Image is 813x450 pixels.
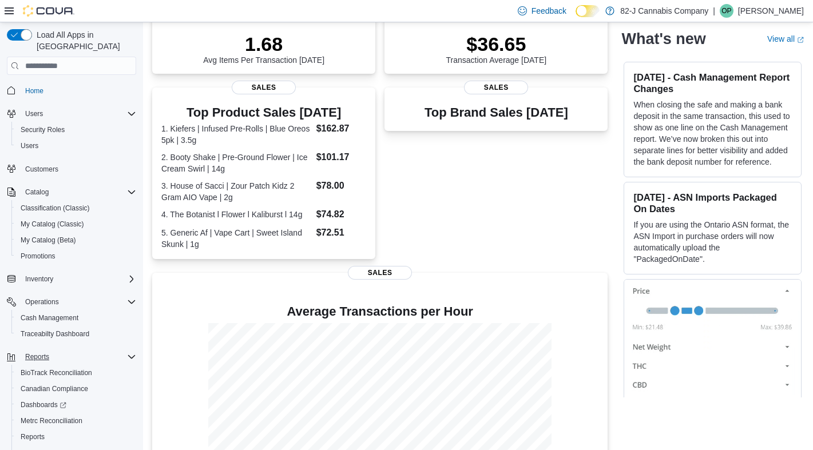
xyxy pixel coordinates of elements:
button: Cash Management [11,310,141,326]
button: Security Roles [11,122,141,138]
span: Dashboards [21,400,66,409]
button: Customers [2,161,141,177]
button: Metrc Reconciliation [11,413,141,429]
a: Promotions [16,249,60,263]
button: BioTrack Reconciliation [11,365,141,381]
span: Inventory [25,274,53,284]
button: My Catalog (Beta) [11,232,141,248]
span: Metrc Reconciliation [16,414,136,428]
span: Security Roles [21,125,65,134]
a: Reports [16,430,49,444]
a: Users [16,139,43,153]
h3: [DATE] - Cash Management Report Changes [633,71,792,94]
img: Cova [23,5,74,17]
dd: $72.51 [316,226,367,240]
dt: 4. The Botanist l Flower l Kaliburst l 14g [161,209,312,220]
span: Users [25,109,43,118]
a: Security Roles [16,123,69,137]
button: Users [11,138,141,154]
span: Metrc Reconciliation [21,416,82,425]
div: Omar Price [720,4,733,18]
a: Traceabilty Dashboard [16,327,94,341]
a: Canadian Compliance [16,382,93,396]
span: Dashboards [16,398,136,412]
span: Canadian Compliance [16,382,136,396]
dd: $78.00 [316,179,367,193]
span: Users [16,139,136,153]
span: Customers [21,162,136,176]
span: Load All Apps in [GEOGRAPHIC_DATA] [32,29,136,52]
span: BioTrack Reconciliation [16,366,136,380]
span: Reports [21,350,136,364]
span: Sales [464,81,528,94]
button: Users [21,107,47,121]
span: Reports [25,352,49,361]
dt: 5. Generic Af | Vape Cart | Sweet Island Skunk | 1g [161,227,312,250]
span: Promotions [21,252,55,261]
button: Inventory [2,271,141,287]
dd: $101.17 [316,150,367,164]
button: Promotions [11,248,141,264]
button: Catalog [21,185,53,199]
span: Sales [348,266,412,280]
span: Home [21,83,136,97]
p: If you are using the Ontario ASN format, the ASN Import in purchase orders will now automatically... [633,219,792,265]
span: Catalog [21,185,136,199]
dt: 2. Booty Shake | Pre-Ground Flower | Ice Cream Swirl | 14g [161,152,312,174]
p: 82-J Cannabis Company [620,4,708,18]
dt: 3. House of Sacci | Zour Patch Kidz 2 Gram AIO Vape | 2g [161,180,312,203]
span: Traceabilty Dashboard [21,329,89,339]
p: [PERSON_NAME] [738,4,804,18]
span: Operations [25,297,59,306]
a: Classification (Classic) [16,201,94,215]
h3: [DATE] - ASN Imports Packaged On Dates [633,192,792,214]
a: BioTrack Reconciliation [16,366,97,380]
button: Traceabilty Dashboard [11,326,141,342]
p: | [713,4,715,18]
button: Operations [2,294,141,310]
h3: Top Product Sales [DATE] [161,106,366,120]
dd: $162.87 [316,122,367,136]
input: Dark Mode [576,5,600,17]
span: Cash Management [16,311,136,325]
button: Inventory [21,272,58,286]
h4: Average Transactions per Hour [161,305,598,318]
button: Reports [11,429,141,445]
dd: $74.82 [316,208,367,221]
span: Users [21,107,136,121]
button: Operations [21,295,64,309]
span: Traceabilty Dashboard [16,327,136,341]
h3: Top Brand Sales [DATE] [425,106,568,120]
button: Reports [2,349,141,365]
a: My Catalog (Beta) [16,233,81,247]
span: OP [721,4,731,18]
span: Canadian Compliance [21,384,88,393]
p: $36.65 [446,33,547,55]
a: Home [21,84,48,98]
span: Operations [21,295,136,309]
span: My Catalog (Beta) [21,236,76,245]
span: My Catalog (Beta) [16,233,136,247]
a: Dashboards [11,397,141,413]
span: Reports [16,430,136,444]
span: Promotions [16,249,136,263]
span: Sales [232,81,296,94]
dt: 1. Kiefers | Infused Pre-Rolls | Blue Oreos 5pk | 3.5g [161,123,312,146]
button: Users [2,106,141,122]
span: Cash Management [21,313,78,322]
a: View allExternal link [767,34,804,43]
p: 1.68 [203,33,324,55]
span: Security Roles [16,123,136,137]
button: Home [2,82,141,98]
h2: What's new [621,30,705,48]
a: Metrc Reconciliation [16,414,87,428]
span: BioTrack Reconciliation [21,368,92,377]
a: Cash Management [16,311,83,325]
button: Classification (Classic) [11,200,141,216]
span: Dark Mode [576,17,576,18]
button: Catalog [2,184,141,200]
span: My Catalog (Classic) [21,220,84,229]
span: Users [21,141,38,150]
div: Avg Items Per Transaction [DATE] [203,33,324,65]
span: Reports [21,432,45,441]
